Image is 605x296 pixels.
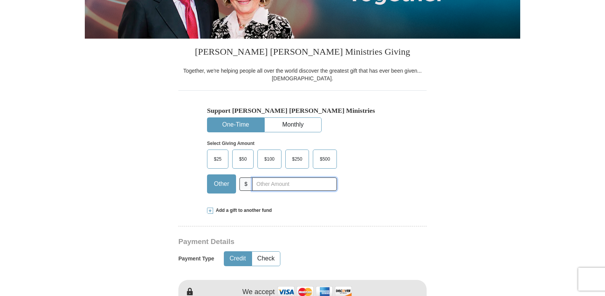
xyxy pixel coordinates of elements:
[316,153,334,165] span: $500
[207,141,254,146] strong: Select Giving Amount
[252,177,337,191] input: Other Amount
[239,177,252,191] span: $
[210,178,233,190] span: Other
[235,153,251,165] span: $50
[178,237,373,246] h3: Payment Details
[207,107,398,115] h5: Support [PERSON_NAME] [PERSON_NAME] Ministries
[213,207,272,214] span: Add a gift to another fund
[178,255,214,262] h5: Payment Type
[288,153,306,165] span: $250
[260,153,278,165] span: $100
[265,118,321,132] button: Monthly
[207,118,264,132] button: One-Time
[178,39,427,67] h3: [PERSON_NAME] [PERSON_NAME] Ministries Giving
[210,153,225,165] span: $25
[224,252,251,266] button: Credit
[252,252,280,266] button: Check
[178,67,427,82] div: Together, we're helping people all over the world discover the greatest gift that has ever been g...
